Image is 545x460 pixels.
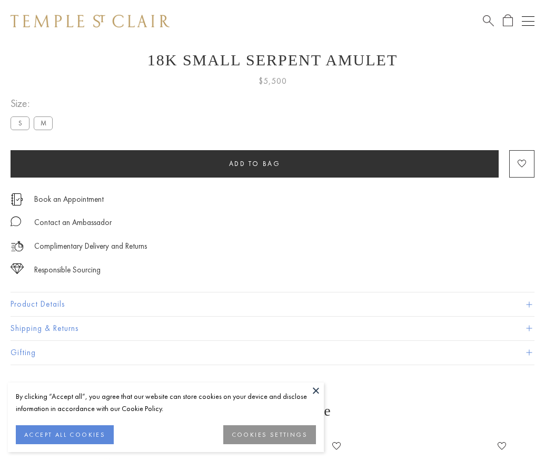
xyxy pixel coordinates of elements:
img: MessageIcon-01_2.svg [11,216,21,227]
button: Shipping & Returns [11,317,534,340]
label: S [11,116,29,130]
button: Add to bag [11,150,499,178]
a: Book an Appointment [34,193,104,205]
span: Add to bag [229,159,281,168]
button: Gifting [11,341,534,365]
span: $5,500 [259,74,287,88]
img: icon_appointment.svg [11,193,23,205]
a: Open Shopping Bag [503,14,513,27]
img: Temple St. Clair [11,15,170,27]
h1: 18K Small Serpent Amulet [11,51,534,69]
span: Size: [11,95,57,112]
button: ACCEPT ALL COOKIES [16,425,114,444]
button: Product Details [11,292,534,316]
button: COOKIES SETTINGS [223,425,316,444]
div: By clicking “Accept all”, you agree that our website can store cookies on your device and disclos... [16,390,316,415]
a: Search [483,14,494,27]
p: Complimentary Delivery and Returns [34,240,147,253]
img: icon_sourcing.svg [11,263,24,274]
label: M [34,116,53,130]
img: icon_delivery.svg [11,240,24,253]
div: Contact an Ambassador [34,216,112,229]
div: Responsible Sourcing [34,263,101,277]
button: Open navigation [522,15,534,27]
